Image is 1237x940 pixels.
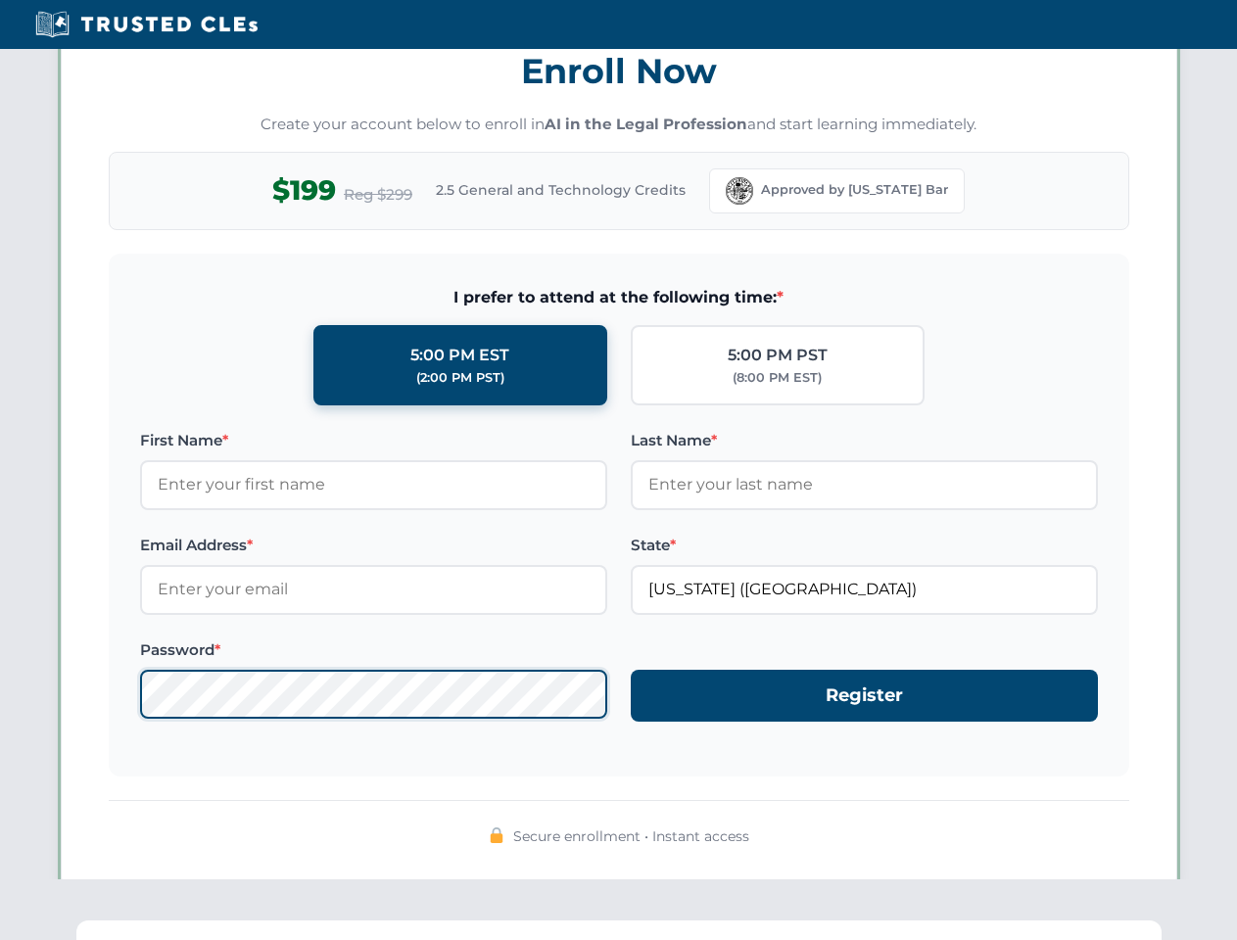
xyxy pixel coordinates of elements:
[344,183,412,207] span: Reg $299
[436,179,686,201] span: 2.5 General and Technology Credits
[416,368,504,388] div: (2:00 PM PST)
[410,343,509,368] div: 5:00 PM EST
[29,10,263,39] img: Trusted CLEs
[140,460,607,509] input: Enter your first name
[489,827,504,843] img: 🔒
[728,343,828,368] div: 5:00 PM PST
[631,565,1098,614] input: Florida (FL)
[631,429,1098,452] label: Last Name
[140,285,1098,310] span: I prefer to attend at the following time:
[109,114,1129,136] p: Create your account below to enroll in and start learning immediately.
[109,40,1129,102] h3: Enroll Now
[631,534,1098,557] label: State
[272,168,336,212] span: $199
[733,368,822,388] div: (8:00 PM EST)
[631,460,1098,509] input: Enter your last name
[726,177,753,205] img: Florida Bar
[545,115,747,133] strong: AI in the Legal Profession
[140,565,607,614] input: Enter your email
[761,180,948,200] span: Approved by [US_STATE] Bar
[140,534,607,557] label: Email Address
[631,670,1098,722] button: Register
[140,429,607,452] label: First Name
[513,825,749,847] span: Secure enrollment • Instant access
[140,638,607,662] label: Password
